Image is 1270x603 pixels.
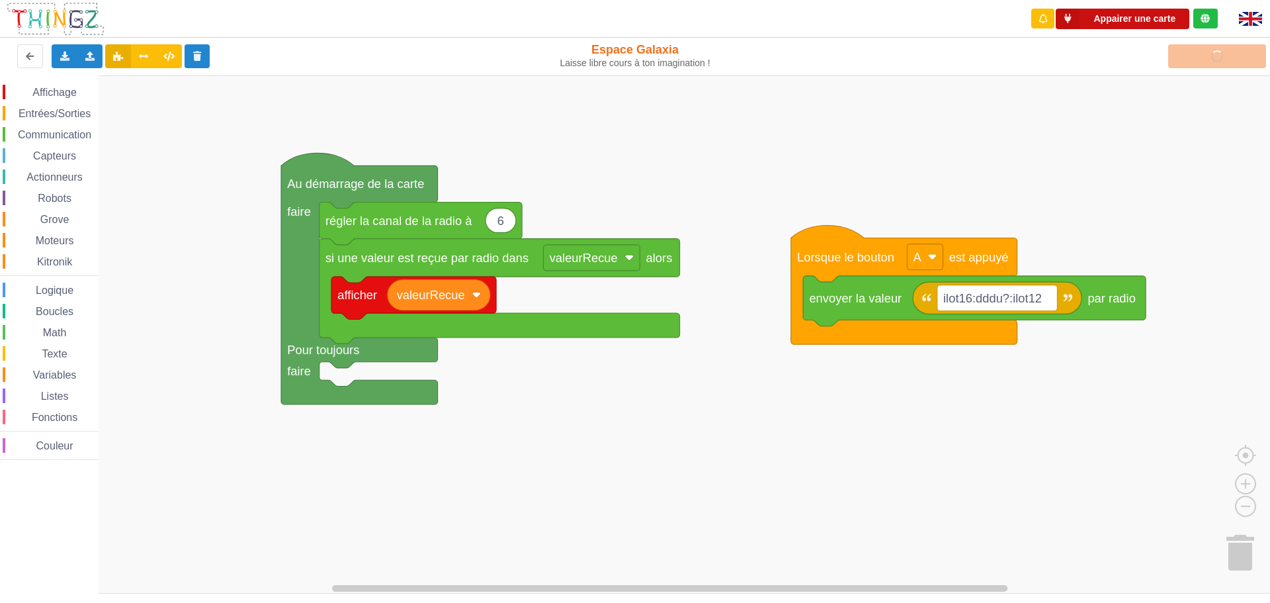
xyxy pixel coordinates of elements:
[34,235,76,246] span: Moteurs
[809,291,902,305] text: envoyer la valeur
[1193,9,1218,28] div: Tu es connecté au serveur de création de Thingz
[17,108,93,119] span: Entrées/Sorties
[34,285,75,296] span: Logique
[31,369,79,381] span: Variables
[797,250,894,264] text: Lorsque le bouton
[1087,291,1135,305] text: par radio
[287,364,311,378] text: faire
[30,87,78,98] span: Affichage
[287,177,424,191] text: Au démarrage de la carte
[525,42,746,69] div: Espace Galaxia
[325,213,472,227] text: régler la canal de la radio à
[24,171,85,183] span: Actionneurs
[1239,12,1262,26] img: gb.png
[943,291,1042,305] text: ilot16:dddu?:ilot12
[39,391,71,402] span: Listes
[16,129,93,140] span: Communication
[287,343,359,357] text: Pour toujours
[31,150,78,162] span: Capteurs
[646,251,673,265] text: alors
[525,58,746,69] div: Laisse libre cours à ton imagination !
[36,193,73,204] span: Robots
[497,213,504,227] text: 6
[6,1,105,36] img: thingz_logo.png
[337,288,377,302] text: afficher
[913,250,921,264] text: A
[30,412,79,423] span: Fonctions
[287,205,311,218] text: faire
[38,214,71,225] span: Grove
[35,256,74,267] span: Kitronik
[41,327,69,338] span: Math
[397,288,465,302] text: valeurRecue
[550,251,618,265] text: valeurRecue
[40,348,69,359] span: Texte
[325,251,529,265] text: si une valeur est reçue par radio dans
[1056,9,1189,29] button: Appairer une carte
[34,306,75,317] span: Boucles
[34,440,75,451] span: Couleur
[949,250,1009,264] text: est appuyé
